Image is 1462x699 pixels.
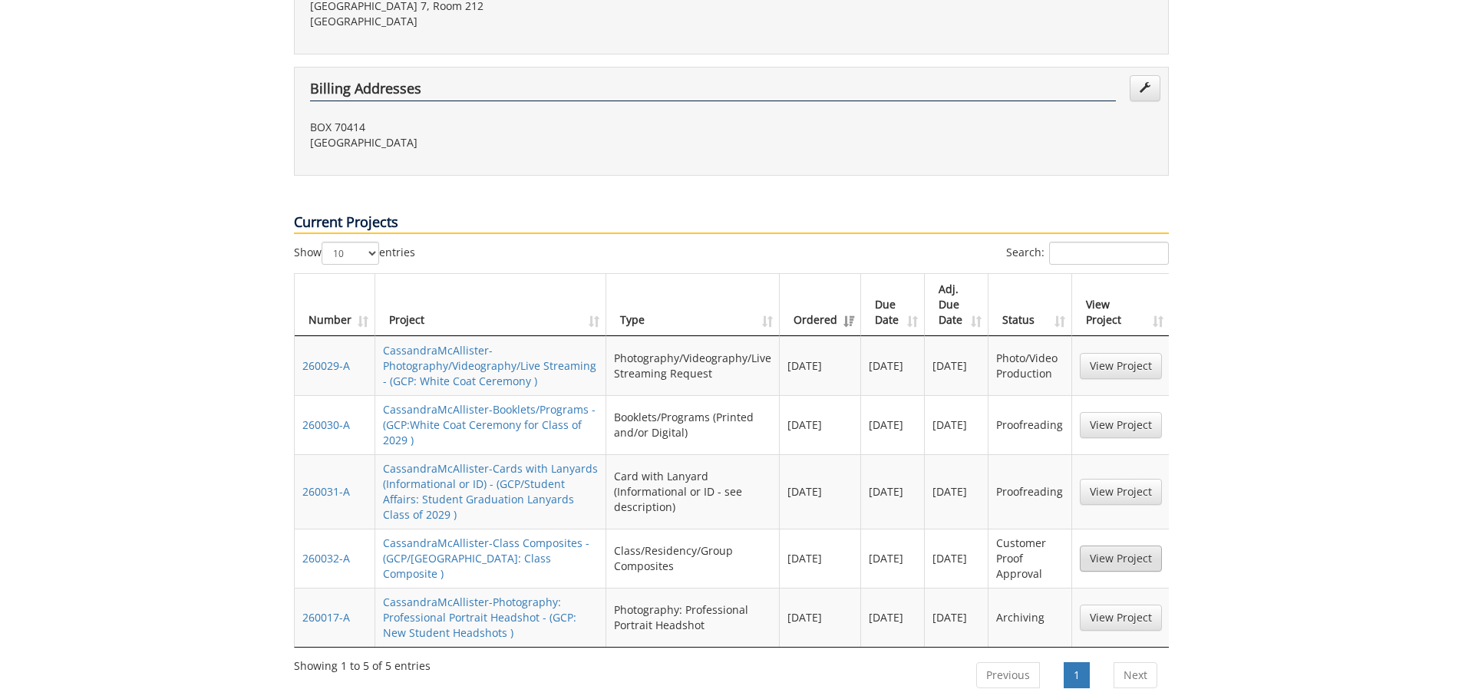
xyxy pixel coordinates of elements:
a: CassandraMcAllister-Class Composites - (GCP/[GEOGRAPHIC_DATA]: Class Composite ) [383,536,589,581]
td: [DATE] [780,336,861,395]
th: Type: activate to sort column ascending [606,274,780,336]
p: Current Projects [294,213,1169,234]
td: [DATE] [780,588,861,647]
td: Photography: Professional Portrait Headshot [606,588,780,647]
select: Showentries [322,242,379,265]
a: Previous [976,662,1040,688]
th: Project: activate to sort column ascending [375,274,606,336]
td: Class/Residency/Group Composites [606,529,780,588]
a: View Project [1080,605,1162,631]
td: [DATE] [925,336,988,395]
th: Adj. Due Date: activate to sort column ascending [925,274,988,336]
a: View Project [1080,479,1162,505]
th: View Project: activate to sort column ascending [1072,274,1170,336]
a: CassandraMcAllister-Cards with Lanyards (Informational or ID) - (GCP/Student Affairs: Student Gra... [383,461,598,522]
p: [GEOGRAPHIC_DATA] [310,135,720,150]
a: 260029-A [302,358,350,373]
label: Show entries [294,242,415,265]
input: Search: [1049,242,1169,265]
td: [DATE] [925,395,988,454]
th: Number: activate to sort column ascending [295,274,375,336]
th: Ordered: activate to sort column ascending [780,274,861,336]
label: Search: [1006,242,1169,265]
th: Due Date: activate to sort column ascending [861,274,925,336]
td: [DATE] [861,395,925,454]
td: [DATE] [780,454,861,529]
a: 260030-A [302,417,350,432]
a: CassandraMcAllister-Booklets/Programs - (GCP:White Coat Ceremony for Class of 2029 ) [383,402,596,447]
td: Proofreading [988,454,1071,529]
a: Edit Addresses [1130,75,1160,101]
td: [DATE] [925,454,988,529]
td: [DATE] [780,529,861,588]
td: Proofreading [988,395,1071,454]
td: Photography/Videography/Live Streaming Request [606,336,780,395]
a: 260031-A [302,484,350,499]
a: 260032-A [302,551,350,565]
h4: Billing Addresses [310,81,1116,101]
a: Next [1114,662,1157,688]
td: Archiving [988,588,1071,647]
p: [GEOGRAPHIC_DATA] [310,14,720,29]
div: Showing 1 to 5 of 5 entries [294,652,431,674]
td: [DATE] [861,588,925,647]
td: Customer Proof Approval [988,529,1071,588]
td: Photo/Video Production [988,336,1071,395]
td: [DATE] [925,529,988,588]
td: [DATE] [861,454,925,529]
a: View Project [1080,546,1162,572]
td: Booklets/Programs (Printed and/or Digital) [606,395,780,454]
td: Card with Lanyard (Informational or ID - see description) [606,454,780,529]
td: [DATE] [861,529,925,588]
a: View Project [1080,353,1162,379]
td: [DATE] [861,336,925,395]
a: CassandraMcAllister-Photography/Videography/Live Streaming - (GCP: White Coat Ceremony ) [383,343,596,388]
a: 1 [1064,662,1090,688]
td: [DATE] [925,588,988,647]
a: 260017-A [302,610,350,625]
td: [DATE] [780,395,861,454]
th: Status: activate to sort column ascending [988,274,1071,336]
a: View Project [1080,412,1162,438]
p: BOX 70414 [310,120,720,135]
a: CassandraMcAllister-Photography: Professional Portrait Headshot - (GCP: New Student Headshots ) [383,595,576,640]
